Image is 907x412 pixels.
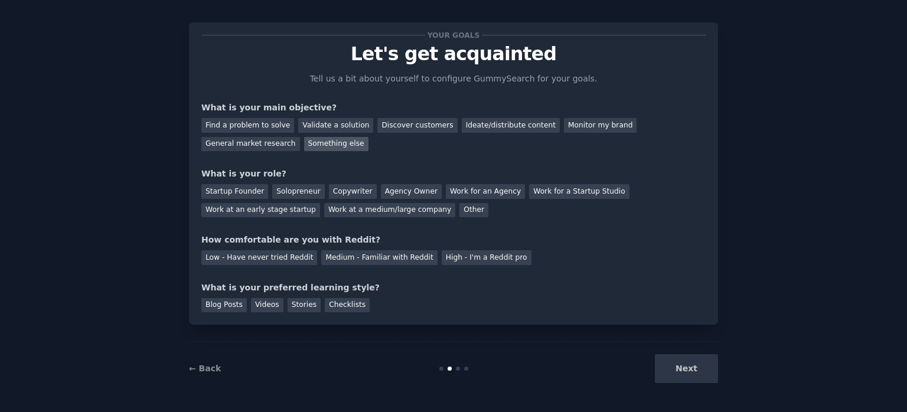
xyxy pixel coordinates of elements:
[442,250,531,265] div: High - I'm a Reddit pro
[201,234,706,246] div: How comfortable are you with Reddit?
[298,118,373,133] div: Validate a solution
[201,168,706,180] div: What is your role?
[189,364,221,373] a: ← Back
[425,29,482,41] span: Your goals
[462,118,560,133] div: Ideate/distribute content
[329,184,377,199] div: Copywriter
[288,298,321,313] div: Stories
[305,73,602,85] p: Tell us a bit about yourself to configure GummySearch for your goals.
[324,203,455,218] div: Work at a medium/large company
[564,118,637,133] div: Monitor my brand
[201,203,320,218] div: Work at an early stage startup
[529,184,629,199] div: Work for a Startup Studio
[201,282,706,294] div: What is your preferred learning style?
[321,250,437,265] div: Medium - Familiar with Reddit
[201,298,247,313] div: Blog Posts
[325,298,370,313] div: Checklists
[201,250,317,265] div: Low - Have never tried Reddit
[304,137,368,152] div: Something else
[377,118,457,133] div: Discover customers
[201,102,706,114] div: What is your main objective?
[459,203,488,218] div: Other
[251,298,283,313] div: Videos
[272,184,324,199] div: Solopreneur
[446,184,525,199] div: Work for an Agency
[201,44,706,64] p: Let's get acquainted
[201,118,294,133] div: Find a problem to solve
[381,184,442,199] div: Agency Owner
[201,137,300,152] div: General market research
[201,184,268,199] div: Startup Founder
